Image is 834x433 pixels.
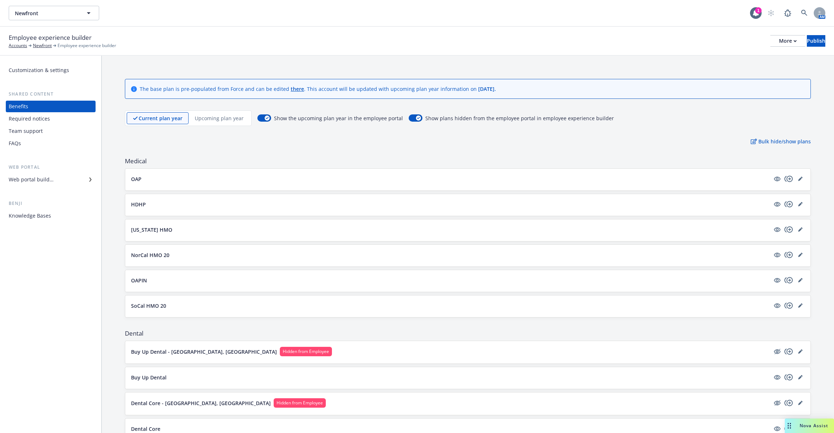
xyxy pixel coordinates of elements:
[779,35,797,46] div: More
[796,175,805,183] a: editPencil
[773,424,782,433] a: visible
[131,374,770,381] button: Buy Up Dental
[796,301,805,310] a: editPencil
[131,251,169,259] p: NorCal HMO 20
[6,174,96,185] a: Web portal builder
[131,277,770,284] button: OAPIN
[131,398,770,408] button: Dental Core - [GEOGRAPHIC_DATA], [GEOGRAPHIC_DATA]Hidden from Employee
[478,85,496,92] span: [DATE] .
[784,399,793,407] a: copyPlus
[773,373,782,382] a: visible
[277,400,323,406] span: Hidden from Employee
[784,200,793,209] a: copyPlus
[797,6,812,20] a: Search
[9,33,92,42] span: Employee experience builder
[773,175,782,183] a: visible
[9,101,28,112] div: Benefits
[125,157,811,165] span: Medical
[131,347,770,356] button: Buy Up Dental - [GEOGRAPHIC_DATA], [GEOGRAPHIC_DATA]Hidden from Employee
[784,251,793,259] a: copyPlus
[140,85,291,92] span: The base plan is pre-populated from Force and can be edited
[6,101,96,112] a: Benefits
[9,113,50,125] div: Required notices
[773,251,782,259] a: visible
[9,64,69,76] div: Customization & settings
[58,42,116,49] span: Employee experience builder
[9,42,27,49] a: Accounts
[784,373,793,382] a: copyPlus
[131,277,147,284] p: OAPIN
[751,138,811,145] p: Bulk hide/show plans
[773,399,782,407] span: hidden
[800,423,828,429] span: Nova Assist
[131,302,770,310] button: SoCal HMO 20
[6,125,96,137] a: Team support
[131,201,770,208] button: HDHP
[131,251,770,259] button: NorCal HMO 20
[274,114,403,122] span: Show the upcoming plan year in the employee portal
[764,6,778,20] a: Start snowing
[131,374,167,381] p: Buy Up Dental
[9,6,99,20] button: Newfront
[125,329,811,338] span: Dental
[784,301,793,310] a: copyPlus
[784,276,793,285] a: copyPlus
[773,200,782,209] a: visible
[131,226,770,234] button: [US_STATE] HMO
[131,348,277,356] p: Buy Up Dental - [GEOGRAPHIC_DATA], [GEOGRAPHIC_DATA]
[6,164,96,171] div: Web portal
[131,399,271,407] p: Dental Core - [GEOGRAPHIC_DATA], [GEOGRAPHIC_DATA]
[773,225,782,234] a: visible
[131,201,146,208] p: HDHP
[796,347,805,356] a: editPencil
[6,113,96,125] a: Required notices
[784,225,793,234] a: copyPlus
[6,91,96,98] div: Shared content
[796,225,805,234] a: editPencil
[283,348,329,355] span: Hidden from Employee
[773,276,782,285] a: visible
[9,138,21,149] div: FAQs
[131,175,770,183] button: OAP
[425,114,614,122] span: Show plans hidden from the employee portal in employee experience builder
[784,347,793,356] a: copyPlus
[6,210,96,222] a: Knowledge Bases
[6,64,96,76] a: Customization & settings
[770,35,805,47] button: More
[807,35,825,46] div: Publish
[131,175,142,183] p: OAP
[773,347,782,356] a: hidden
[6,200,96,207] div: Benji
[807,35,825,47] button: Publish
[33,42,52,49] a: Newfront
[796,276,805,285] a: editPencil
[15,9,77,17] span: Newfront
[780,6,795,20] a: Report a Bug
[9,210,51,222] div: Knowledge Bases
[785,419,834,433] button: Nova Assist
[796,251,805,259] a: editPencil
[131,425,160,433] p: Dental Core
[9,174,54,185] div: Web portal builder
[6,138,96,149] a: FAQs
[131,226,172,234] p: [US_STATE] HMO
[796,200,805,209] a: editPencil
[796,399,805,407] a: editPencil
[304,85,478,92] span: . This account will be updated with upcoming plan year information on
[131,302,166,310] p: SoCal HMO 20
[139,114,182,122] p: Current plan year
[785,419,794,433] div: Drag to move
[773,301,782,310] a: visible
[9,125,43,137] div: Team support
[784,175,793,183] a: copyPlus
[131,425,770,433] button: Dental Core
